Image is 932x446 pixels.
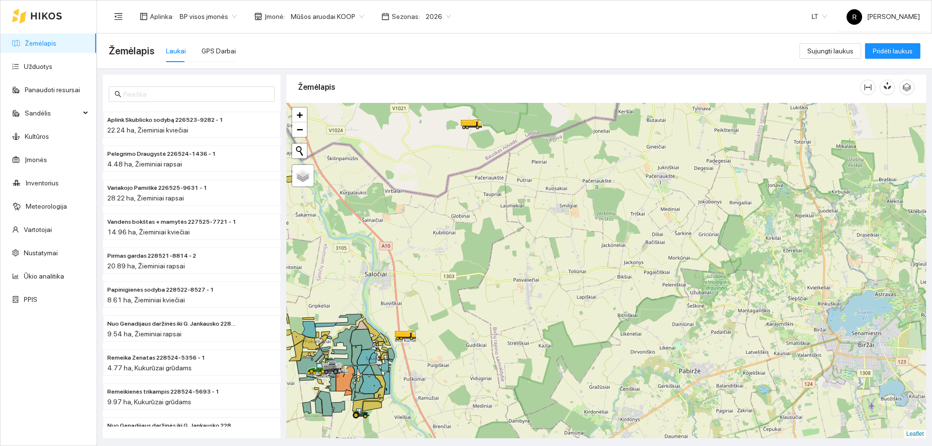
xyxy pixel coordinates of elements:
[426,9,451,24] span: 2026
[107,364,192,372] span: 4.77 ha, Kukurūzai grūdams
[107,228,190,236] span: 14.96 ha, Žieminiai kviečiai
[812,9,827,24] span: LT
[107,387,219,396] span: Remeikienės trikampis 228524-5693 - 1
[107,149,216,159] span: Pelegrimo Draugystė 226524-1436 - 1
[298,73,860,101] div: Žemėlapis
[109,43,154,59] span: Žemėlapis
[24,249,58,257] a: Nustatymai
[24,226,52,233] a: Vartotojai
[392,11,420,22] span: Sezonas :
[107,296,185,304] span: 8.61 ha, Žieminiai kviečiai
[25,156,47,164] a: Įmonės
[265,11,285,22] span: Įmonė :
[852,9,857,25] span: R
[166,46,186,56] div: Laukai
[180,9,237,24] span: BP visos įmonės
[114,12,123,21] span: menu-fold
[26,202,67,210] a: Meteorologija
[107,116,223,125] span: Aplink Skublicko sodybą 226523-9282 - 1
[873,46,913,56] span: Pridėti laukus
[150,11,174,22] span: Aplinka :
[201,46,236,56] div: GPS Darbai
[107,183,207,193] span: Variakojo Pamiškė 226525-9631 - 1
[109,7,128,26] button: menu-fold
[799,43,861,59] button: Sujungti laukus
[25,39,56,47] a: Žemėlapis
[123,89,269,99] input: Paieška
[860,80,876,95] button: column-width
[865,43,920,59] button: Pridėti laukus
[292,144,307,158] button: Initiate a new search
[107,262,185,270] span: 20.89 ha, Žieminiai rapsai
[115,91,121,98] span: search
[107,217,236,227] span: Vandens bokštas + mamytės 227525-7721 - 1
[107,398,191,406] span: 9.97 ha, Kukurūzai grūdams
[25,103,80,123] span: Sandėlis
[107,251,196,261] span: Pirmas gardas 228521-8814 - 2
[107,126,188,134] span: 22.24 ha, Žieminiai kviečiai
[107,285,214,295] span: Papinigienės sodyba 228522-8527 - 1
[861,83,875,91] span: column-width
[107,194,184,202] span: 28.22 ha, Žieminiai rapsai
[107,160,182,168] span: 4.48 ha, Žieminiai rapsai
[107,421,237,430] span: Nuo Genadijaus daržinės iki G. Jankausko 228522-8527 - 4
[292,108,307,122] a: Zoom in
[107,330,182,338] span: 9.54 ha, Žieminiai rapsai
[25,132,49,140] a: Kultūros
[26,179,59,187] a: Inventorius
[292,122,307,137] a: Zoom out
[292,165,314,186] a: Layers
[291,9,364,24] span: Mūšos aruodai KOOP
[297,109,303,121] span: +
[799,47,861,55] a: Sujungti laukus
[140,13,148,20] span: layout
[297,123,303,135] span: −
[865,47,920,55] a: Pridėti laukus
[24,272,64,280] a: Ūkio analitika
[25,86,80,94] a: Panaudoti resursai
[847,13,920,20] span: [PERSON_NAME]
[24,296,37,303] a: PPIS
[254,13,262,20] span: shop
[107,353,205,363] span: Remeika Zenatas 228524-5356 - 1
[107,319,237,329] span: Nuo Genadijaus daržinės iki G. Jankausko 228522-8527 - 2
[807,46,853,56] span: Sujungti laukus
[906,430,924,437] a: Leaflet
[382,13,389,20] span: calendar
[24,63,52,70] a: Užduotys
